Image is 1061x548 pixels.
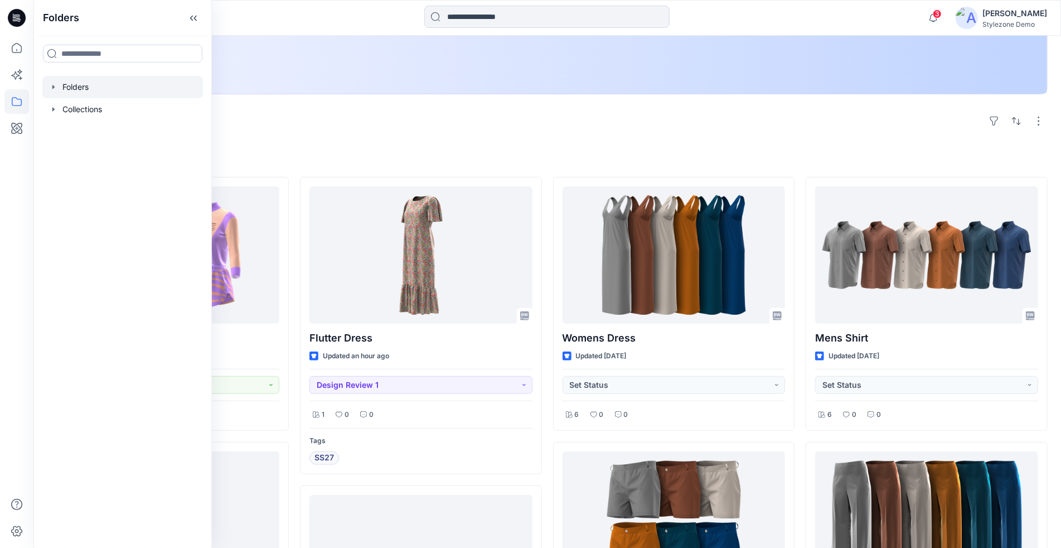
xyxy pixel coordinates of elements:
[624,409,628,421] p: 0
[852,409,856,421] p: 0
[956,7,978,29] img: avatar
[599,409,604,421] p: 0
[345,409,349,421] p: 0
[933,9,942,18] span: 3
[309,330,532,346] p: Flutter Dress
[576,350,627,362] p: Updated [DATE]
[47,152,1048,166] h4: Styles
[827,409,832,421] p: 6
[309,186,532,324] a: Flutter Dress
[575,409,579,421] p: 6
[829,350,879,362] p: Updated [DATE]
[982,20,1047,28] div: Stylezone Demo
[982,7,1047,20] div: [PERSON_NAME]
[309,435,532,447] p: Tags
[323,350,389,362] p: Updated an hour ago
[563,330,786,346] p: Womens Dress
[815,186,1038,324] a: Mens Shirt
[563,186,786,324] a: Womens Dress
[314,451,334,465] span: SS27
[322,409,324,421] p: 1
[815,330,1038,346] p: Mens Shirt
[876,409,881,421] p: 0
[369,409,374,421] p: 0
